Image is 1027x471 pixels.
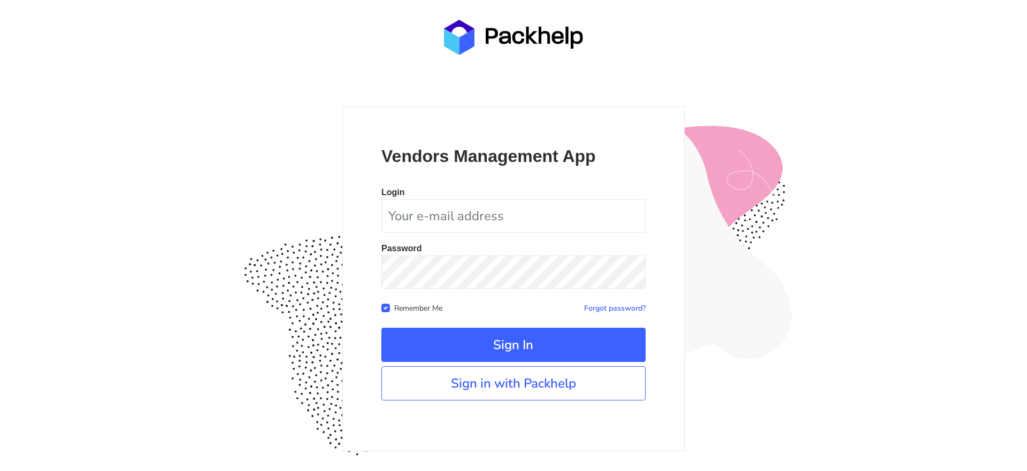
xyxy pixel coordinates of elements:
p: Vendors Management App [381,145,646,167]
a: Forgot password? [584,303,646,313]
input: Your e-mail address [381,199,646,233]
button: Sign In [381,328,646,362]
a: Sign in with Packhelp [381,366,646,400]
label: Remember Me [394,302,442,313]
p: Password [381,244,646,253]
p: Login [381,188,646,197]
